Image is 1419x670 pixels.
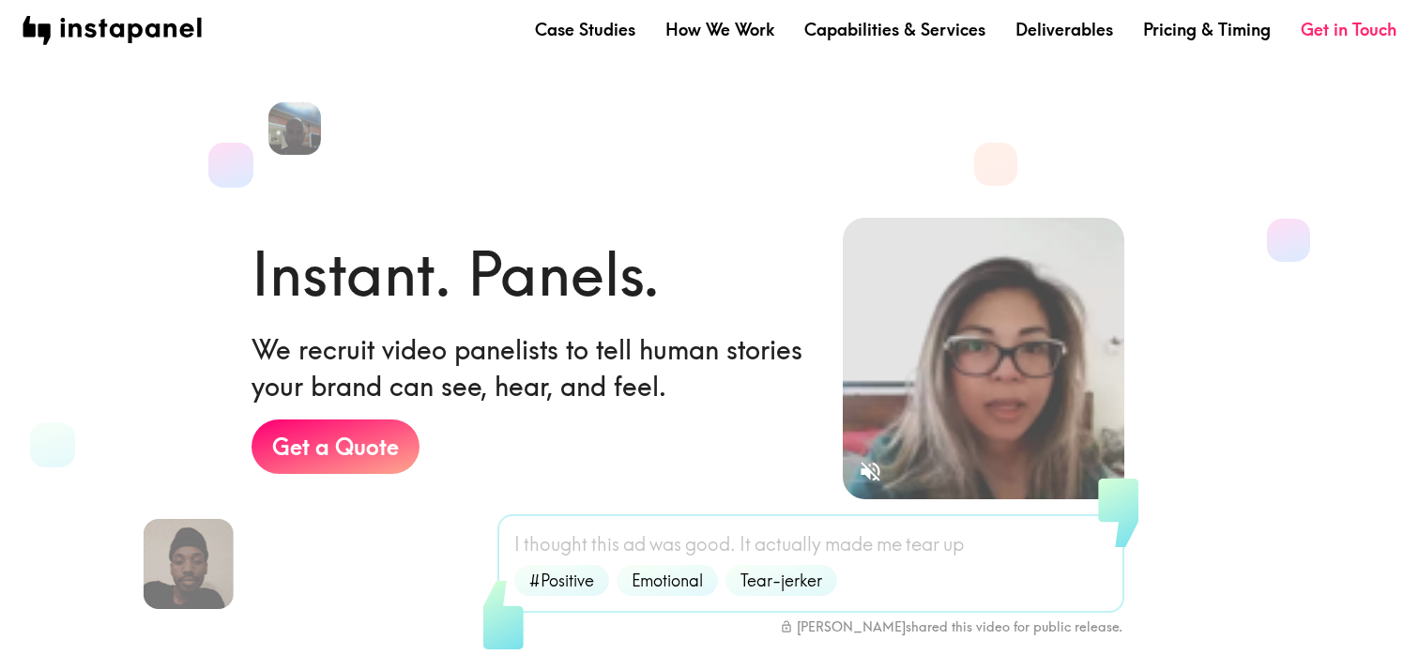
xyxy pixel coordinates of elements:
[729,569,833,592] span: Tear-jerker
[665,18,774,41] a: How We Work
[268,102,321,155] img: Ari
[780,618,1122,635] div: [PERSON_NAME] shared this video for public release.
[685,531,736,557] span: good.
[535,18,635,41] a: Case Studies
[1015,18,1113,41] a: Deliverables
[23,16,202,45] img: instapanel
[850,451,891,492] button: Sound is off
[623,531,646,557] span: ad
[649,531,681,557] span: was
[514,531,520,557] span: I
[1301,18,1396,41] a: Get in Touch
[591,531,619,557] span: this
[906,531,939,557] span: tear
[943,531,964,557] span: up
[825,531,873,557] span: made
[144,519,234,609] img: Devon
[252,232,660,316] h1: Instant. Panels.
[518,569,605,592] span: #Positive
[1143,18,1271,41] a: Pricing & Timing
[524,531,587,557] span: thought
[804,18,985,41] a: Capabilities & Services
[755,531,821,557] span: actually
[620,569,714,592] span: Emotional
[252,419,420,474] a: Get a Quote
[252,331,813,404] h6: We recruit video panelists to tell human stories your brand can see, hear, and feel.
[877,531,902,557] span: me
[740,531,751,557] span: It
